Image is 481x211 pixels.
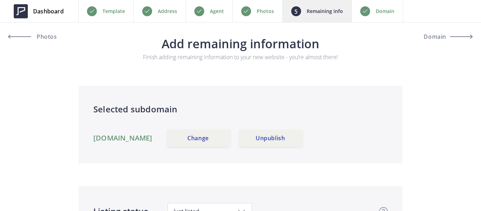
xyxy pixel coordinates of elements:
[123,53,358,61] p: Finish adding remaining information to your new website - you’re almost there!
[158,7,177,15] p: Address
[239,130,302,147] a: Unpublish
[409,28,473,45] button: Domain
[307,7,343,15] p: Remaining info
[102,7,125,15] p: Template
[167,130,230,147] a: Change
[376,7,394,15] p: Domain
[6,37,475,50] h3: Add remaining information
[8,1,69,22] a: Dashboard
[93,134,152,142] a: [DOMAIN_NAME]
[93,103,388,116] h4: Selected subdomain
[35,34,57,39] span: Photos
[33,7,64,15] span: Dashboard
[210,7,224,15] p: Agent
[257,7,274,15] p: Photos
[8,28,72,45] a: Photos
[424,34,446,39] span: Domain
